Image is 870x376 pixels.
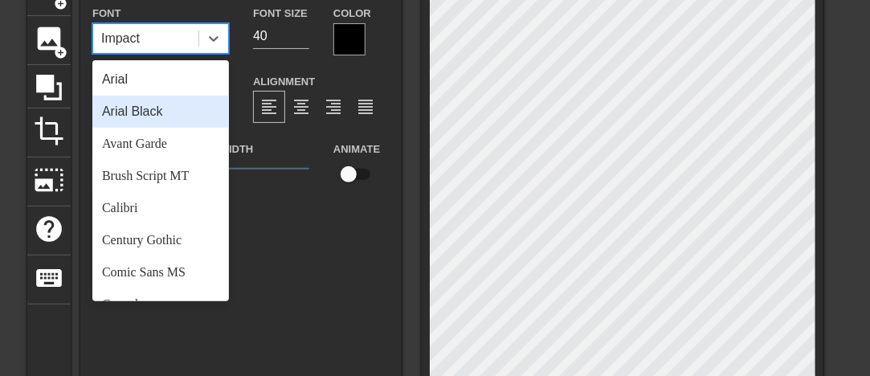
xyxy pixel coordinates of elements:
div: Arial Black [92,96,229,128]
span: keyboard [34,263,64,293]
div: Century Gothic [92,224,229,256]
label: Alignment [253,74,315,90]
div: Comic Sans MS [92,256,229,288]
label: Font Size [253,6,308,22]
span: photo_size_select_large [34,165,64,195]
span: image [34,23,64,54]
span: format_align_left [259,97,279,116]
span: format_align_justify [356,97,375,116]
label: Animate [333,141,380,157]
span: crop [34,116,64,146]
span: add_circle [54,46,67,59]
div: Avant Garde [92,128,229,160]
div: Brush Script MT [92,160,229,192]
span: help [34,214,64,244]
div: Arial [92,63,229,96]
label: Font [92,6,120,22]
div: Impact [101,29,140,48]
div: Calibri [92,192,229,224]
div: Consolas [92,288,229,321]
span: format_align_right [324,97,343,116]
span: format_align_center [292,97,311,116]
label: Color [333,6,371,22]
